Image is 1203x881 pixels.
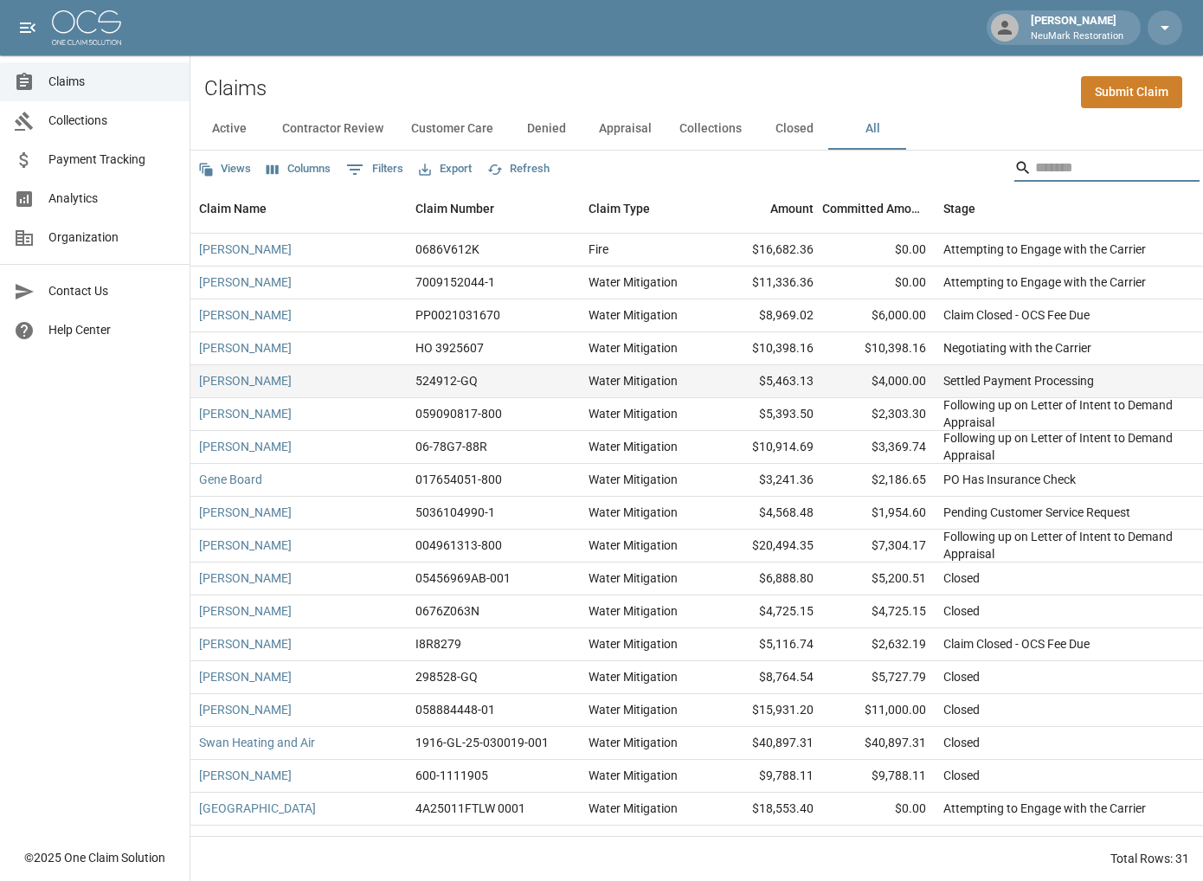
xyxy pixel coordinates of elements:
[589,767,678,784] div: Water Mitigation
[943,635,1090,653] div: Claim Closed - OCS Fee Due
[822,267,935,299] div: $0.00
[710,661,822,694] div: $8,764.54
[710,826,822,858] div: $40,492.25
[199,800,316,817] a: [GEOGRAPHIC_DATA]
[415,734,549,751] div: 1916-GL-25-030019-001
[710,184,822,233] div: Amount
[415,405,502,422] div: 059090817-800
[822,184,935,233] div: Committed Amount
[943,372,1094,389] div: Settled Payment Processing
[415,767,488,784] div: 600-1111905
[10,10,45,45] button: open drawer
[415,184,494,233] div: Claim Number
[710,694,822,727] div: $15,931.20
[589,438,678,455] div: Water Mitigation
[589,184,650,233] div: Claim Type
[943,429,1186,464] div: Following up on Letter of Intent to Demand Appraisal
[268,108,397,150] button: Contractor Review
[199,833,292,850] a: [PERSON_NAME]
[199,701,292,718] a: [PERSON_NAME]
[710,595,822,628] div: $4,725.15
[1031,29,1123,44] p: NeuMark Restoration
[822,727,935,760] div: $40,897.31
[710,760,822,793] div: $9,788.11
[589,537,678,554] div: Water Mitigation
[415,504,495,521] div: 5036104990-1
[589,734,678,751] div: Water Mitigation
[342,156,408,183] button: Show filters
[415,306,500,324] div: PP0021031670
[415,438,487,455] div: 06-78G7-88R
[943,273,1146,291] div: Attempting to Engage with the Carrier
[415,339,484,357] div: HO 3925607
[589,405,678,422] div: Water Mitigation
[199,504,292,521] a: [PERSON_NAME]
[943,668,980,685] div: Closed
[822,184,926,233] div: Committed Amount
[943,504,1130,521] div: Pending Customer Service Request
[589,668,678,685] div: Water Mitigation
[710,497,822,530] div: $4,568.48
[1024,12,1130,43] div: [PERSON_NAME]
[415,635,461,653] div: I8R8279
[822,595,935,628] div: $4,725.15
[199,569,292,587] a: [PERSON_NAME]
[204,76,267,101] h2: Claims
[943,306,1090,324] div: Claim Closed - OCS Fee Due
[943,833,1090,850] div: Claim Closed - OCS Fee Due
[822,530,935,563] div: $7,304.17
[822,563,935,595] div: $5,200.51
[589,241,608,258] div: Fire
[710,299,822,332] div: $8,969.02
[199,734,315,751] a: Swan Heating and Air
[1110,850,1189,867] div: Total Rows: 31
[710,464,822,497] div: $3,241.36
[199,339,292,357] a: [PERSON_NAME]
[943,339,1091,357] div: Negotiating with the Carrier
[710,530,822,563] div: $20,494.35
[48,282,176,300] span: Contact Us
[190,108,268,150] button: Active
[833,108,911,150] button: All
[199,438,292,455] a: [PERSON_NAME]
[822,431,935,464] div: $3,369.74
[190,108,1203,150] div: dynamic tabs
[199,372,292,389] a: [PERSON_NAME]
[710,628,822,661] div: $5,116.74
[52,10,121,45] img: ocs-logo-white-transparent.png
[199,184,267,233] div: Claim Name
[415,372,478,389] div: 524912-GQ
[415,833,473,850] div: 052930AB
[710,332,822,365] div: $10,398.16
[585,108,666,150] button: Appraisal
[822,234,935,267] div: $0.00
[710,234,822,267] div: $16,682.36
[415,602,479,620] div: 0676Z063N
[415,668,478,685] div: 298528-GQ
[199,241,292,258] a: [PERSON_NAME]
[822,793,935,826] div: $0.00
[190,184,407,233] div: Claim Name
[943,396,1186,431] div: Following up on Letter of Intent to Demand Appraisal
[822,332,935,365] div: $10,398.16
[199,273,292,291] a: [PERSON_NAME]
[589,833,678,850] div: Water Mitigation
[822,661,935,694] div: $5,727.79
[194,156,255,183] button: Views
[822,497,935,530] div: $1,954.60
[415,569,511,587] div: 05456969AB-001
[199,635,292,653] a: [PERSON_NAME]
[1014,154,1200,185] div: Search
[199,471,262,488] a: Gene Board
[199,306,292,324] a: [PERSON_NAME]
[589,306,678,324] div: Water Mitigation
[589,602,678,620] div: Water Mitigation
[935,184,1194,233] div: Stage
[415,701,495,718] div: 058884448-01
[589,504,678,521] div: Water Mitigation
[199,668,292,685] a: [PERSON_NAME]
[770,184,814,233] div: Amount
[710,727,822,760] div: $40,897.31
[589,339,678,357] div: Water Mitigation
[415,800,525,817] div: 4A25011FTLW 0001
